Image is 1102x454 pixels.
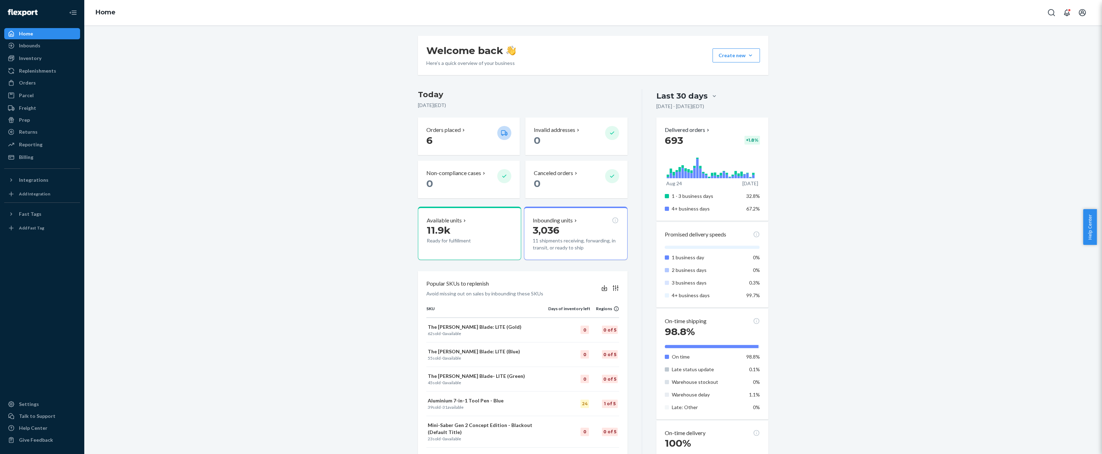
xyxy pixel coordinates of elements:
p: [DATE] - [DATE] ( EDT ) [656,103,704,110]
h3: Today [418,89,628,100]
a: Settings [4,399,80,410]
p: Warehouse stockout [672,379,741,386]
p: 11 shipments receiving, forwarding, in transit, or ready to ship [533,237,618,251]
a: Billing [4,152,80,163]
a: Prep [4,114,80,126]
div: + 1.8 % [744,136,760,145]
p: 1 business day [672,254,741,261]
p: [DATE] [742,180,758,187]
img: Flexport logo [8,9,38,16]
a: Home [96,8,116,16]
div: 0 [580,326,589,334]
p: [DATE] ( EDT ) [418,102,628,109]
div: Orders [19,79,36,86]
a: Orders [4,77,80,88]
button: Available units11.9kReady for fulfillment [418,207,521,260]
p: 3 business days [672,279,741,286]
span: 23 [428,436,433,441]
p: Popular SKUs to replenish [426,280,489,288]
span: 0% [753,404,760,410]
span: 62 [428,331,433,336]
p: sold · available [428,404,547,410]
span: 0 [534,178,540,189]
p: On-time shipping [665,317,707,325]
a: Reporting [4,139,80,150]
button: Integrations [4,174,80,186]
th: Days of inventory left [548,306,590,318]
a: Home [4,28,80,39]
span: 0 [442,355,445,361]
button: Help Center [1083,209,1097,245]
div: Inbounds [19,42,40,49]
div: 0 of 5 [602,350,618,359]
p: Non-compliance cases [426,169,481,177]
button: Fast Tags [4,208,80,220]
p: Late status update [672,366,741,373]
p: 4+ business days [672,205,741,212]
span: 0% [753,379,760,385]
span: 1.1% [749,392,760,398]
p: On-time delivery [665,429,706,437]
p: sold · available [428,355,547,361]
a: Freight [4,102,80,114]
div: Talk to Support [19,413,55,420]
div: 0 of 5 [602,428,618,436]
div: Add Fast Tag [19,225,44,231]
span: 31 [442,405,447,410]
button: Create new [713,48,760,62]
div: 24 [580,400,589,408]
div: 0 of 5 [602,375,618,383]
a: Replenishments [4,65,80,76]
a: Inbounds [4,40,80,51]
a: Returns [4,126,80,138]
div: Settings [19,401,39,408]
button: Open notifications [1060,6,1074,20]
img: hand-wave emoji [506,46,516,55]
p: 2 business days [672,267,741,274]
a: Help Center [4,422,80,434]
p: 1 - 3 business days [672,193,741,200]
p: Aluminium 7-in-1 Tool Pen - Blue [428,397,547,404]
a: Add Integration [4,188,80,200]
div: Replenishments [19,67,56,74]
div: Give Feedback [19,436,53,443]
div: Fast Tags [19,211,41,218]
div: Returns [19,128,38,135]
p: The [PERSON_NAME] Blade: LITE (Gold) [428,323,547,331]
p: Delivered orders [665,126,711,134]
p: 4+ business days [672,292,741,299]
div: Parcel [19,92,34,99]
div: 1 of 5 [602,400,618,408]
div: Last 30 days [656,91,708,101]
p: Aug 24 [666,180,682,187]
h1: Welcome back [426,44,516,57]
button: Invalid addresses 0 [525,118,627,155]
button: Open account menu [1075,6,1089,20]
a: Inventory [4,53,80,64]
p: Mini-Saber Gen 2 Concept Edition - Blackout (Default Title) [428,422,547,436]
button: Non-compliance cases 0 [418,161,520,198]
p: Ready for fulfillment [427,237,492,244]
p: On time [672,353,741,360]
span: 98.8% [746,354,760,360]
div: Freight [19,105,36,112]
span: 98.8% [665,326,695,338]
p: Avoid missing out on sales by inbounding these SKUs [426,290,543,297]
button: Inbounding units3,03611 shipments receiving, forwarding, in transit, or ready to ship [524,207,627,260]
button: Close Navigation [66,6,80,20]
p: Orders placed [426,126,461,134]
span: 100% [665,437,691,449]
div: Regions [590,306,619,312]
p: Promised delivery speeds [665,231,726,239]
p: sold · available [428,436,547,442]
button: Talk to Support [4,410,80,422]
p: Late: Other [672,404,741,411]
div: Help Center [19,425,47,432]
span: 0 [534,134,540,146]
p: Invalid addresses [534,126,575,134]
div: Home [19,30,33,37]
button: Open Search Box [1044,6,1058,20]
span: 0.1% [749,366,760,372]
button: Give Feedback [4,434,80,446]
